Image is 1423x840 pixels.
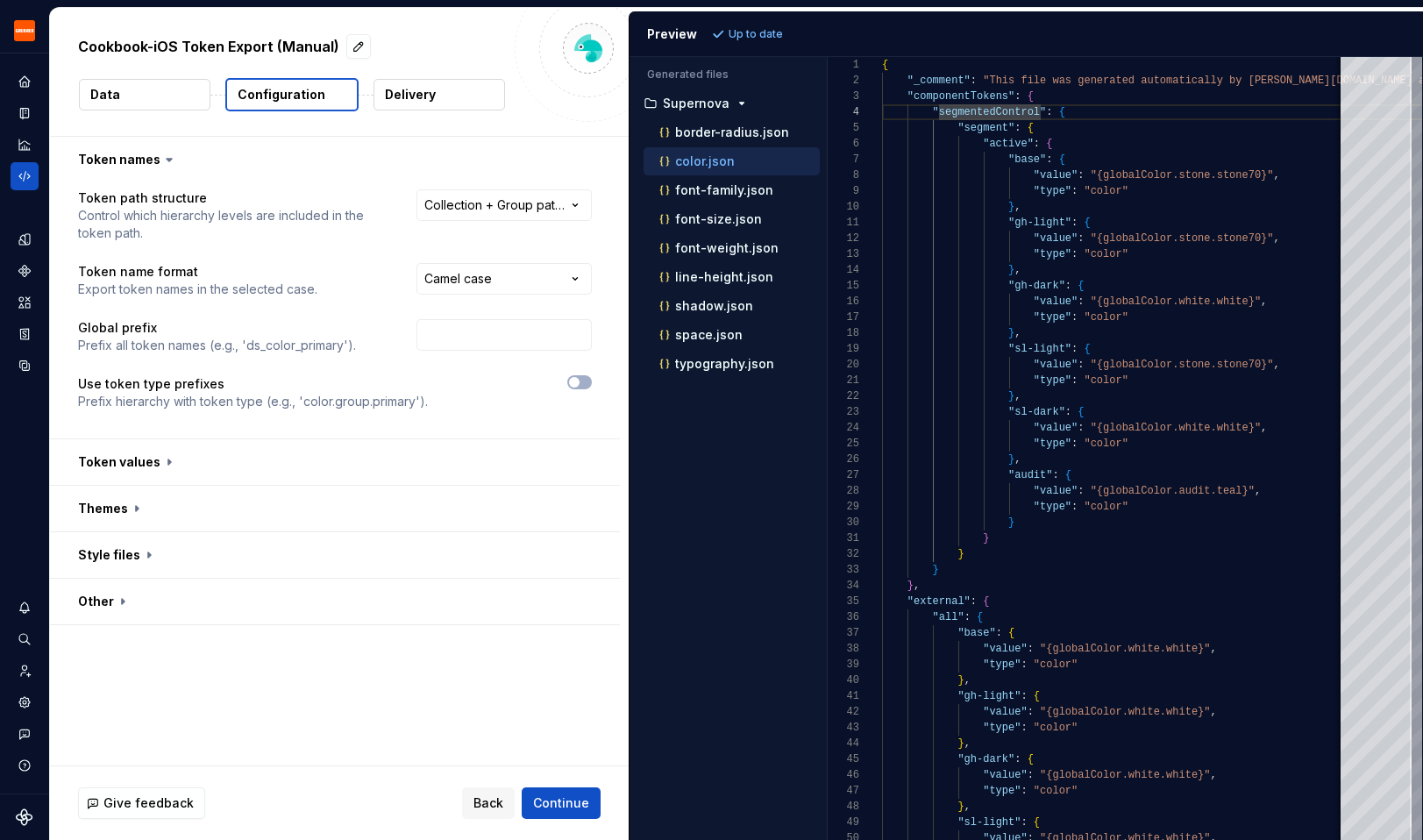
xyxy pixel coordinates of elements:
[647,68,809,82] p: Generated files
[1078,485,1085,497] span: :
[828,530,859,546] div: 31
[1014,201,1021,213] span: ,
[78,337,356,354] p: Prefix all token names (e.g., 'ds_color_primary').
[11,257,39,285] div: Components
[11,352,39,380] a: Data sources
[462,787,515,819] button: Back
[1034,816,1040,829] span: {
[1211,706,1217,718] span: ,
[828,751,859,767] div: 45
[1014,90,1021,103] span: :
[675,328,743,342] p: space.json
[11,625,39,653] button: Search ⌘K
[1071,374,1078,387] span: :
[907,580,914,592] span: }
[473,794,503,812] span: Back
[828,325,859,341] div: 18
[1034,785,1078,797] span: "color"
[983,722,1021,734] span: "type"
[958,801,964,813] span: }
[828,562,859,578] div: 33
[1085,248,1128,260] span: "color"
[964,801,971,813] span: ,
[828,420,859,436] div: 24
[1078,359,1085,371] span: :
[675,270,773,284] p: line-height.json
[1091,485,1255,497] span: "{globalColor.audit.teal}"
[1078,295,1085,308] span: :
[11,720,39,748] div: Contact support
[1046,138,1052,150] span: {
[828,657,859,673] div: 39
[1008,406,1065,418] span: "sl-dark"
[1085,374,1128,387] span: "color"
[983,532,989,545] span: }
[11,657,39,685] a: Invite team
[11,594,39,622] button: Notifications
[983,706,1027,718] span: "value"
[78,281,317,298] p: Export token names in the selected case.
[828,278,859,294] div: 15
[374,79,505,110] button: Delivery
[828,167,859,183] div: 8
[1047,153,1053,166] span: :
[1034,722,1078,734] span: "color"
[1008,390,1014,402] span: }
[644,210,820,229] button: font-size.json
[1085,185,1128,197] span: "color"
[828,199,859,215] div: 10
[1078,169,1085,182] span: :
[1085,501,1128,513] span: "color"
[1065,406,1071,418] span: :
[1034,485,1078,497] span: "value"
[90,86,120,103] p: Data
[907,90,1014,103] span: "componentTokens"
[828,483,859,499] div: 28
[103,794,194,812] span: Give feedback
[828,231,859,246] div: 12
[1028,706,1034,718] span: :
[983,658,1021,671] span: "type"
[1034,232,1078,245] span: "value"
[1078,280,1085,292] span: {
[828,673,859,688] div: 40
[1034,295,1078,308] span: "value"
[964,674,971,687] span: ,
[1034,501,1071,513] span: "type"
[675,241,779,255] p: font-weight.json
[238,86,325,103] p: Configuration
[644,238,820,258] button: font-weight.json
[78,189,385,207] p: Token path structure
[16,808,33,826] svg: Supernova Logo
[11,688,39,716] div: Settings
[1059,106,1065,118] span: {
[914,580,920,592] span: ,
[1091,295,1261,308] span: "{globalColor.white.white}"
[11,68,39,96] div: Home
[1034,422,1078,434] span: "value"
[971,595,977,608] span: :
[907,75,971,87] span: "_comment"
[1085,343,1091,355] span: {
[828,609,859,625] div: 36
[1034,658,1078,671] span: "color"
[1028,122,1034,134] span: {
[828,215,859,231] div: 11
[933,611,964,623] span: "all"
[11,225,39,253] div: Design tokens
[522,787,601,819] button: Continue
[644,123,820,142] button: border-radius.json
[675,125,789,139] p: border-radius.json
[1034,438,1071,450] span: "type"
[11,288,39,317] a: Assets
[1091,169,1274,182] span: "{globalColor.stone.stone70}"
[385,86,436,103] p: Delivery
[533,794,589,812] span: Continue
[675,357,774,371] p: typography.json
[1014,390,1021,402] span: ,
[958,548,964,560] span: }
[1021,785,1028,797] span: :
[1065,469,1071,481] span: {
[828,73,859,89] div: 2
